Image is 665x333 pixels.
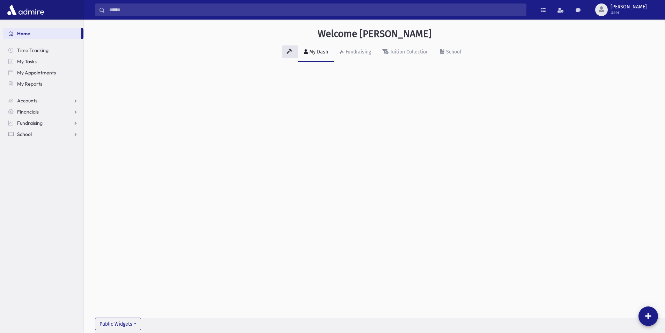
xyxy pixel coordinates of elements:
[445,49,461,55] div: School
[6,3,46,17] img: AdmirePro
[298,43,334,62] a: My Dash
[389,49,429,55] div: Tuition Collection
[3,78,83,89] a: My Reports
[611,10,647,15] span: User
[17,131,32,137] span: School
[344,49,371,55] div: Fundraising
[611,4,647,10] span: [PERSON_NAME]
[318,28,431,40] h3: Welcome [PERSON_NAME]
[3,45,83,56] a: Time Tracking
[3,95,83,106] a: Accounts
[434,43,467,62] a: School
[3,129,83,140] a: School
[17,97,37,104] span: Accounts
[17,47,49,53] span: Time Tracking
[3,28,81,39] a: Home
[3,56,83,67] a: My Tasks
[17,70,56,76] span: My Appointments
[17,109,39,115] span: Financials
[17,81,42,87] span: My Reports
[17,120,43,126] span: Fundraising
[105,3,526,16] input: Search
[3,117,83,129] a: Fundraising
[17,58,37,65] span: My Tasks
[17,30,30,37] span: Home
[308,49,328,55] div: My Dash
[3,106,83,117] a: Financials
[3,67,83,78] a: My Appointments
[95,318,141,330] button: Public Widgets
[377,43,434,62] a: Tuition Collection
[334,43,377,62] a: Fundraising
